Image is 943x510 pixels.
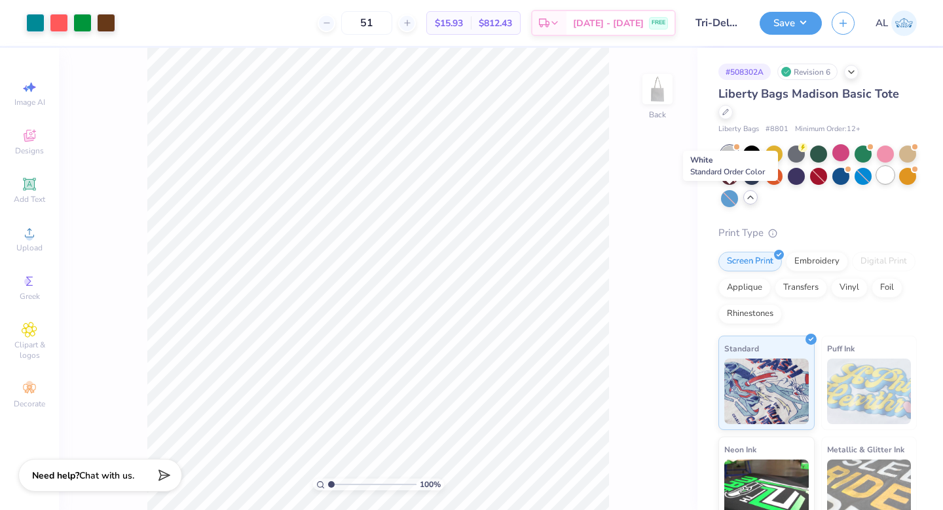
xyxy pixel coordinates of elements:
[79,469,134,482] span: Chat with us.
[718,278,771,298] div: Applique
[20,291,40,302] span: Greek
[775,278,827,298] div: Transfers
[573,16,644,30] span: [DATE] - [DATE]
[891,10,917,36] img: Ashley Lara
[724,442,756,456] span: Neon Ink
[827,342,855,355] span: Puff Ink
[32,469,79,482] strong: Need help?
[872,278,902,298] div: Foil
[479,16,512,30] span: $812.43
[14,97,45,108] span: Image AI
[652,18,665,28] span: FREE
[876,10,917,36] a: AL
[683,151,778,181] div: White
[420,479,441,490] span: 100 %
[827,359,912,424] img: Puff Ink
[724,342,759,355] span: Standard
[14,399,45,409] span: Decorate
[14,194,45,205] span: Add Text
[649,109,666,121] div: Back
[827,442,904,456] span: Metallic & Glitter Ink
[777,64,838,80] div: Revision 6
[876,16,888,31] span: AL
[831,278,868,298] div: Vinyl
[852,252,915,271] div: Digital Print
[724,359,809,424] img: Standard
[644,76,671,102] img: Back
[786,252,848,271] div: Embroidery
[766,124,788,135] span: # 8801
[686,10,750,36] input: Untitled Design
[7,340,52,361] span: Clipart & logos
[718,304,782,324] div: Rhinestones
[718,226,917,241] div: Print Type
[760,12,822,35] button: Save
[341,11,392,35] input: – –
[15,146,44,156] span: Designs
[795,124,860,135] span: Minimum Order: 12 +
[718,86,899,102] span: Liberty Bags Madison Basic Tote
[718,64,771,80] div: # 508302A
[718,124,759,135] span: Liberty Bags
[435,16,463,30] span: $15.93
[16,243,43,253] span: Upload
[718,252,782,271] div: Screen Print
[690,167,765,177] span: Standard Order Color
